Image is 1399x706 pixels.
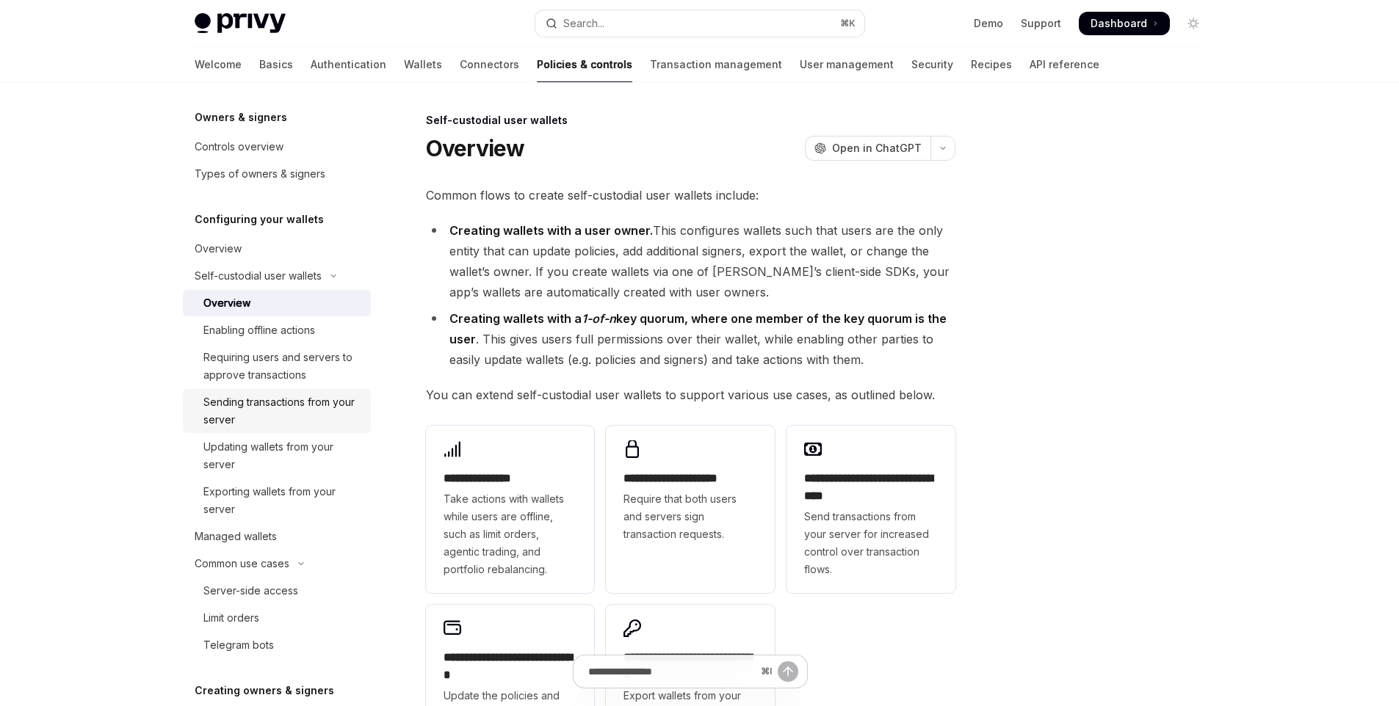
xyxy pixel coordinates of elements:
[588,655,755,688] input: Ask a question...
[426,308,955,370] li: . This gives users full permissions over their wallet, while enabling other parties to easily upd...
[203,294,250,312] div: Overview
[203,483,362,518] div: Exporting wallets from your server
[537,47,632,82] a: Policies & controls
[623,490,757,543] span: Require that both users and servers sign transaction requests.
[426,185,955,205] span: Common flows to create self-custodial user wallets include:
[203,349,362,384] div: Requiring users and servers to approve transactions
[460,47,519,82] a: Connectors
[563,15,604,32] div: Search...
[183,523,371,550] a: Managed wallets
[840,18,856,29] span: ⌘ K
[311,47,386,82] a: Authentication
[1030,47,1099,82] a: API reference
[183,263,371,289] button: Toggle Self-custodial user wallets section
[426,220,955,302] li: This configures wallets such that users are the only entity that can update policies, add additio...
[183,236,371,262] a: Overview
[183,632,371,658] a: Telegram bots
[1079,12,1170,35] a: Dashboard
[183,434,371,478] a: Updating wallets from your server
[203,438,362,473] div: Updating wallets from your server
[971,47,1012,82] a: Recipes
[183,550,371,577] button: Toggle Common use cases section
[449,311,947,346] strong: Creating wallets with a key quorum, where one member of the key quorum is the user
[183,134,371,160] a: Controls overview
[183,389,371,433] a: Sending transactions from your server
[203,636,274,654] div: Telegram bots
[195,267,322,285] div: Self-custodial user wallets
[203,321,315,339] div: Enabling offline actions
[832,141,922,156] span: Open in ChatGPT
[195,528,277,545] div: Managed wallets
[195,211,324,228] h5: Configuring your wallets
[195,47,242,82] a: Welcome
[444,490,577,578] span: Take actions with wallets while users are offline, such as limit orders, agentic trading, and por...
[195,240,242,258] div: Overview
[778,661,798,682] button: Send message
[195,109,287,126] h5: Owners & signers
[203,582,298,600] div: Server-side access
[203,393,362,429] div: Sending transactions from your server
[426,135,525,161] h1: Overview
[582,311,616,326] em: 1-of-n
[911,47,953,82] a: Security
[195,555,289,572] div: Common use cases
[183,161,371,187] a: Types of owners & signers
[183,344,371,388] a: Requiring users and servers to approve transactions
[426,113,955,128] div: Self-custodial user wallets
[195,138,283,156] div: Controls overview
[535,10,864,37] button: Open search
[1021,16,1061,31] a: Support
[183,578,371,604] a: Server-side access
[426,385,955,405] span: You can extend self-custodial user wallets to support various use cases, as outlined below.
[974,16,1003,31] a: Demo
[800,47,894,82] a: User management
[1182,12,1205,35] button: Toggle dark mode
[195,165,325,183] div: Types of owners & signers
[259,47,293,82] a: Basics
[183,290,371,316] a: Overview
[195,682,334,699] h5: Creating owners & signers
[650,47,782,82] a: Transaction management
[404,47,442,82] a: Wallets
[183,478,371,523] a: Exporting wallets from your server
[449,223,653,238] strong: Creating wallets with a user owner.
[203,609,259,627] div: Limit orders
[805,136,930,161] button: Open in ChatGPT
[195,13,286,34] img: light logo
[183,605,371,631] a: Limit orders
[426,426,595,593] a: **** **** *****Take actions with wallets while users are offline, such as limit orders, agentic t...
[1091,16,1147,31] span: Dashboard
[804,508,938,578] span: Send transactions from your server for increased control over transaction flows.
[183,317,371,343] a: Enabling offline actions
